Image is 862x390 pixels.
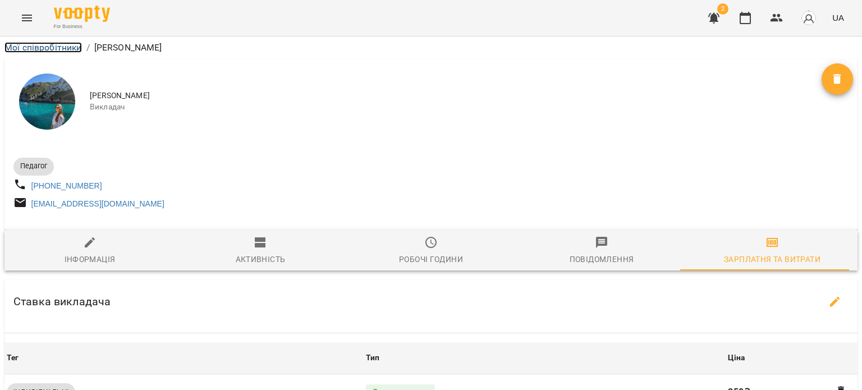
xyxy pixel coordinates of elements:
[13,161,54,171] span: Педагог
[13,293,111,310] h6: Ставка викладача
[19,74,75,130] img: Войтович Аріна
[4,342,364,374] th: Тег
[65,253,116,266] div: Інформація
[236,253,286,266] div: Активність
[570,253,634,266] div: Повідомлення
[4,41,858,54] nav: breadcrumb
[86,41,90,54] li: /
[828,7,849,28] button: UA
[94,41,162,54] p: [PERSON_NAME]
[364,342,726,374] th: Тип
[822,63,853,95] button: Видалити
[4,42,82,53] a: Мої співробітники
[717,3,728,15] span: 2
[801,10,817,26] img: avatar_s.png
[724,253,820,266] div: Зарплатня та Витрати
[832,12,844,24] span: UA
[726,342,858,374] th: Ціна
[13,4,40,31] button: Menu
[54,6,110,22] img: Voopty Logo
[399,253,463,266] div: Робочі години
[31,181,102,190] a: [PHONE_NUMBER]
[90,90,822,102] span: [PERSON_NAME]
[31,199,164,208] a: [EMAIL_ADDRESS][DOMAIN_NAME]
[54,23,110,30] span: For Business
[90,102,822,113] span: Викладач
